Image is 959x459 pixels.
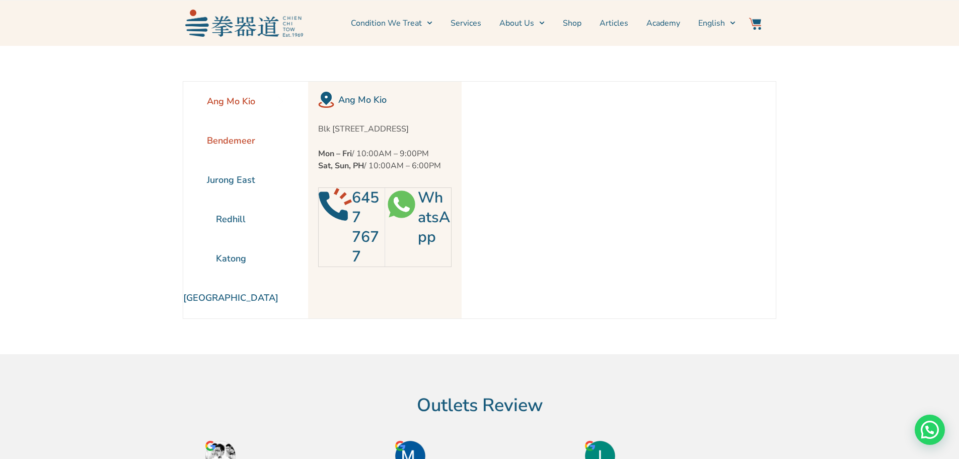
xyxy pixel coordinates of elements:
[418,187,450,247] a: WhatsApp
[563,11,581,36] a: Shop
[308,11,736,36] nav: Menu
[698,17,725,29] span: English
[749,18,761,30] img: Website Icon-03
[318,148,452,172] p: / 10:00AM – 9:00PM / 10:00AM – 6:00PM
[462,82,747,318] iframe: Chien Chi Tow Healthcare Ang Mo Kio
[698,11,735,36] a: English
[318,123,452,135] p: Blk [STREET_ADDRESS]
[352,187,379,267] a: 6457 7677
[646,11,680,36] a: Academy
[318,148,352,159] strong: Mon – Fri
[600,11,628,36] a: Articles
[318,160,364,171] strong: Sat, Sun, PH
[338,93,452,107] h2: Ang Mo Kio
[351,11,432,36] a: Condition We Treat
[190,395,769,417] h2: Outlets Review
[451,11,481,36] a: Services
[499,11,545,36] a: About Us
